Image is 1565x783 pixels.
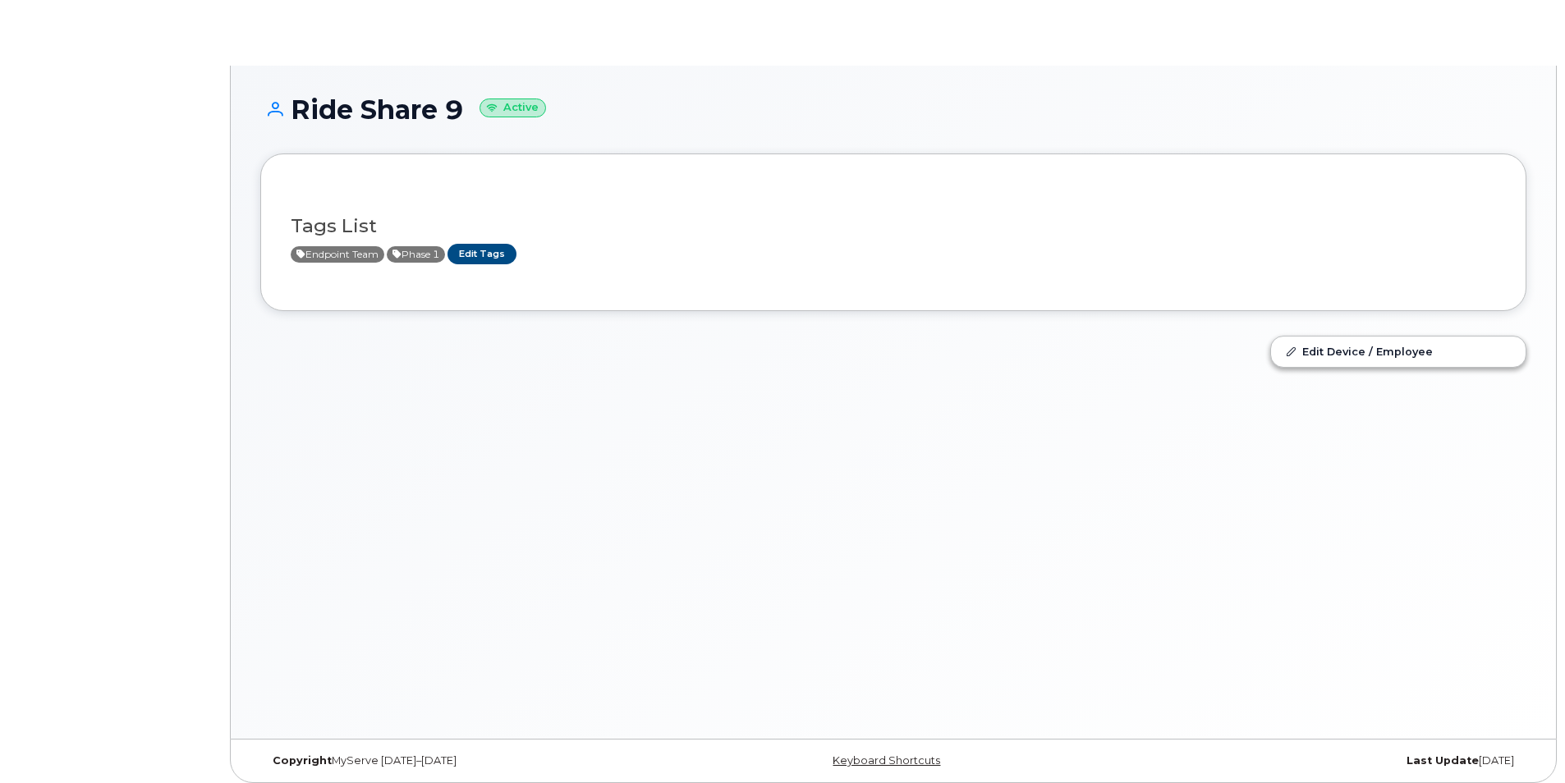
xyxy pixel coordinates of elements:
[1407,754,1479,767] strong: Last Update
[480,98,546,117] small: Active
[273,754,332,767] strong: Copyright
[447,244,516,264] a: Edit Tags
[291,246,384,263] span: Active
[291,216,1496,236] h3: Tags List
[260,95,1526,124] h1: Ride Share 9
[260,754,682,767] div: MyServe [DATE]–[DATE]
[1271,337,1526,366] a: Edit Device / Employee
[387,246,445,263] span: Active
[833,754,940,767] a: Keyboard Shortcuts
[1104,754,1526,767] div: [DATE]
